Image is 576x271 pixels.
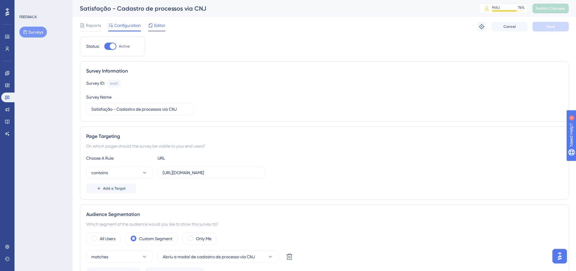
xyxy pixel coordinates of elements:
[42,3,44,8] div: 2
[491,22,528,31] button: Cancel
[503,24,516,29] span: Cancel
[532,4,569,13] button: Publish Changes
[163,169,260,176] input: yourwebsite.com/path
[196,235,211,242] label: Only Me
[492,5,500,10] div: MAU
[110,81,118,86] div: 6460
[100,235,116,242] label: All Users
[163,253,255,260] span: Abriu a modal de cadastro de processo via CNJ
[114,22,141,29] span: Configuration
[119,44,130,49] span: Active
[86,167,153,179] button: contains
[86,93,112,101] div: Survey Name
[14,2,38,9] span: Need Help?
[86,80,105,87] div: Survey ID:
[86,142,562,150] div: On which pages should the survey be visible to your end users?
[86,43,99,50] div: Status:
[86,133,562,140] div: Page Targeting
[158,155,224,162] div: URL
[139,235,172,242] label: Custom Segment
[86,220,562,228] div: Which segment of the audience would you like to show this survey to?
[86,155,153,162] div: Choose A Rule
[86,211,562,218] div: Audience Segmentation
[80,4,464,13] div: Satisfação - Cadastro de processos via CNJ
[536,6,565,11] span: Publish Changes
[86,184,136,193] button: Add a Target
[19,15,37,19] div: FEEDBACK
[86,67,562,75] div: Survey Information
[532,22,569,31] button: Save
[518,5,525,10] div: 76 %
[86,251,153,263] button: matches
[91,253,108,260] span: matches
[551,247,569,265] iframe: UserGuiding AI Assistant Launcher
[91,106,189,113] input: Type your Survey name
[103,186,126,191] span: Add a Target
[154,22,165,29] span: Editor
[91,169,108,176] span: contains
[86,22,101,29] span: Reports
[19,27,47,38] button: Surveys
[546,24,555,29] span: Save
[158,251,278,263] button: Abriu a modal de cadastro de processo via CNJ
